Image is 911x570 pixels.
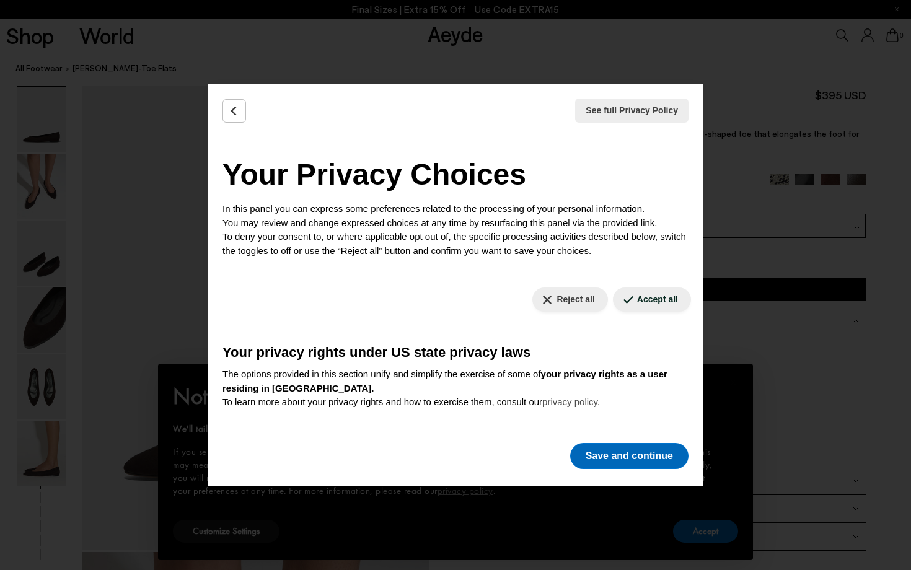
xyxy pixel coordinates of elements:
button: Back [222,99,246,123]
button: Accept all [613,287,691,312]
p: The options provided in this section unify and simplify the exercise of some of To learn more abo... [222,367,689,410]
h3: Your privacy rights under US state privacy laws [222,342,689,362]
span: See full Privacy Policy [586,104,678,117]
h2: Your Privacy Choices [222,152,689,197]
button: See full Privacy Policy [575,99,689,123]
p: In this panel you can express some preferences related to the processing of your personal informa... [222,202,689,258]
button: Save and continue [570,443,689,469]
b: your privacy rights as a user residing in [GEOGRAPHIC_DATA]. [222,369,667,393]
button: Reject all [532,287,607,312]
a: privacy policy [542,397,597,407]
